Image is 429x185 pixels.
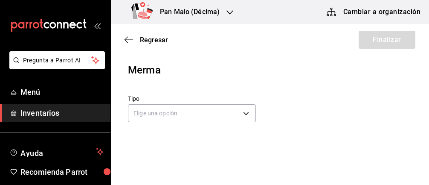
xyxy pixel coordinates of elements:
span: Pregunta a Parrot AI [23,56,92,65]
span: Menú [20,86,104,98]
label: Tipo [128,96,256,102]
button: open_drawer_menu [94,22,101,29]
div: Elige una opción [128,104,256,122]
button: Regresar [125,36,168,44]
a: Pregunta a Parrot AI [6,62,105,71]
span: Regresar [140,36,168,44]
span: Inventarios [20,107,104,119]
h3: Pan Malo (Décima) [153,7,220,17]
button: Pregunta a Parrot AI [9,51,105,69]
span: Ayuda [20,147,93,157]
div: Merma [128,62,412,78]
span: Recomienda Parrot [20,166,104,178]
